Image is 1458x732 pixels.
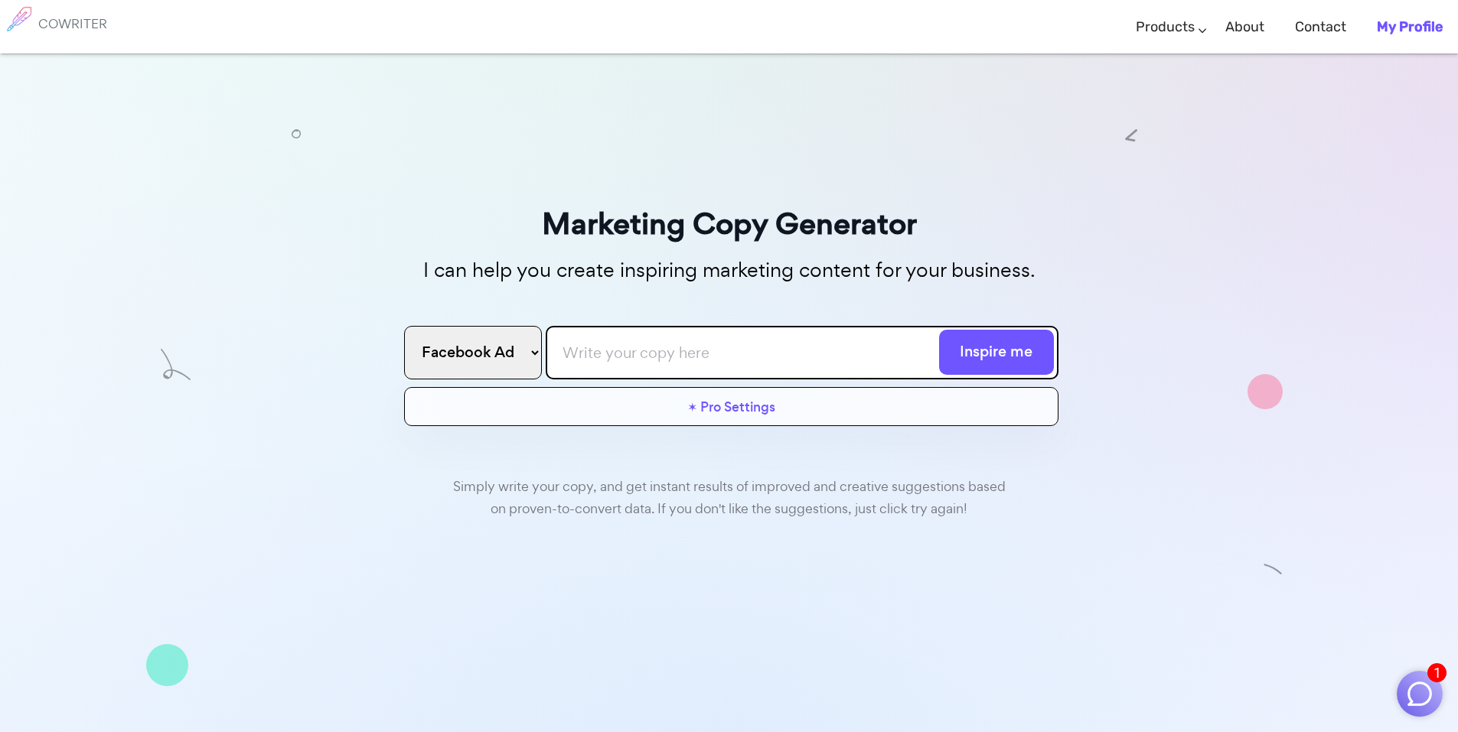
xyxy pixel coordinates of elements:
[446,468,1013,520] div: Simply write your copy, and get instant results of improved and creative suggestions based on pro...
[1125,129,1137,142] img: shape
[1264,560,1283,579] img: shape
[1397,671,1443,717] button: 1
[400,200,1058,248] h3: Marketing Copy Generator
[939,330,1054,375] button: Inspire me
[687,396,775,426] a: ✶ Pro Settings
[1377,5,1443,50] a: My Profile
[400,254,1058,287] p: I can help you create inspiring marketing content for your business.
[1377,18,1443,35] b: My Profile
[161,349,191,380] img: shape
[546,326,1058,379] input: Write your copy here
[1405,679,1434,708] img: Close chat
[1295,5,1346,50] a: Contact
[1225,5,1264,50] a: About
[1427,663,1447,682] span: 1
[292,129,301,138] img: shape
[1248,374,1283,409] img: shape
[146,644,188,686] img: shape
[38,17,107,31] h6: COWRITER
[1136,5,1195,50] a: Products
